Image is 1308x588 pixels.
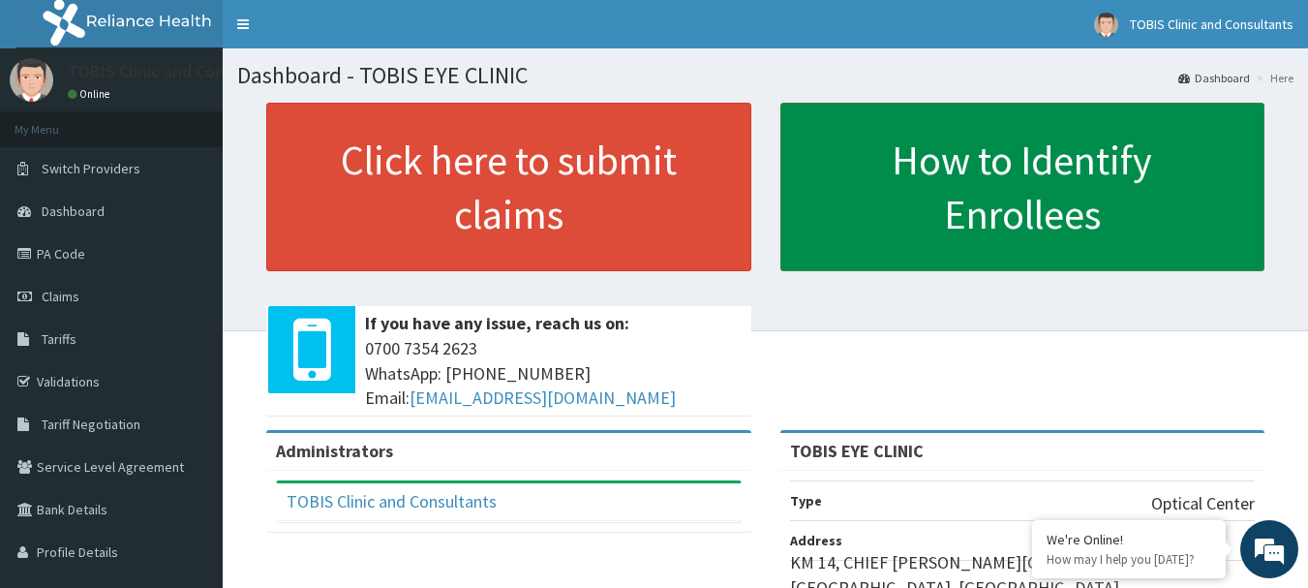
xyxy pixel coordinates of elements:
img: User Image [1094,13,1118,37]
span: Tariffs [42,330,76,348]
span: TOBIS Clinic and Consultants [1130,15,1293,33]
div: We're Online! [1047,531,1211,548]
p: TOBIS Clinic and Consultants [68,63,288,80]
span: Tariff Negotiation [42,416,140,433]
a: [EMAIL_ADDRESS][DOMAIN_NAME] [410,387,676,409]
li: Here [1252,70,1293,86]
span: Dashboard [42,202,105,220]
b: Address [790,532,842,549]
b: Type [790,492,822,510]
a: Online [68,87,114,101]
img: User Image [10,58,53,102]
span: Switch Providers [42,160,140,177]
strong: TOBIS EYE CLINIC [790,440,924,462]
b: Administrators [276,440,393,462]
a: Click here to submit claims [266,103,751,271]
p: How may I help you today? [1047,551,1211,568]
span: 0700 7354 2623 WhatsApp: [PHONE_NUMBER] Email: [365,336,742,411]
a: Dashboard [1178,70,1250,86]
a: TOBIS Clinic and Consultants [287,490,497,512]
p: Optical Center [1151,491,1255,516]
a: How to Identify Enrollees [780,103,1265,271]
span: Claims [42,288,79,305]
h1: Dashboard - TOBIS EYE CLINIC [237,63,1293,88]
b: If you have any issue, reach us on: [365,312,629,334]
